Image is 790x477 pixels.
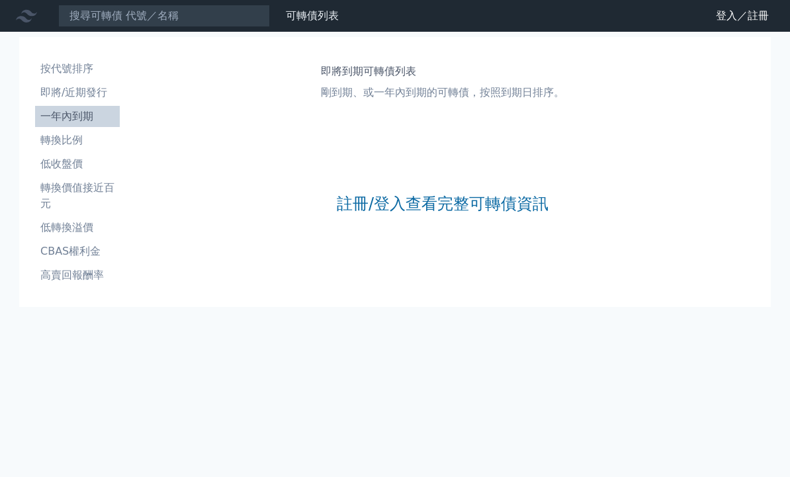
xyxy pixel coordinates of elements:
[58,5,270,27] input: 搜尋可轉債 代號／名稱
[35,243,120,259] li: CBAS權利金
[35,130,120,151] a: 轉換比例
[35,241,120,262] a: CBAS權利金
[705,5,779,26] a: 登入／註冊
[35,180,120,212] li: 轉換價值接近百元
[35,106,120,127] a: 一年內到期
[35,132,120,148] li: 轉換比例
[35,220,120,236] li: 低轉換溢價
[35,61,120,77] li: 按代號排序
[337,193,549,214] a: 註冊/登入查看完整可轉債資訊
[35,156,120,172] li: 低收盤價
[35,267,120,283] li: 高賣回報酬率
[321,85,564,101] p: 剛到期、或一年內到期的可轉債，按照到期日排序。
[35,85,120,101] li: 即將/近期發行
[35,217,120,238] a: 低轉換溢價
[35,58,120,79] a: 按代號排序
[35,153,120,175] a: 低收盤價
[35,265,120,286] a: 高賣回報酬率
[35,177,120,214] a: 轉換價值接近百元
[286,9,339,22] a: 可轉債列表
[35,82,120,103] a: 即將/近期發行
[321,64,564,79] h1: 即將到期可轉債列表
[35,108,120,124] li: 一年內到期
